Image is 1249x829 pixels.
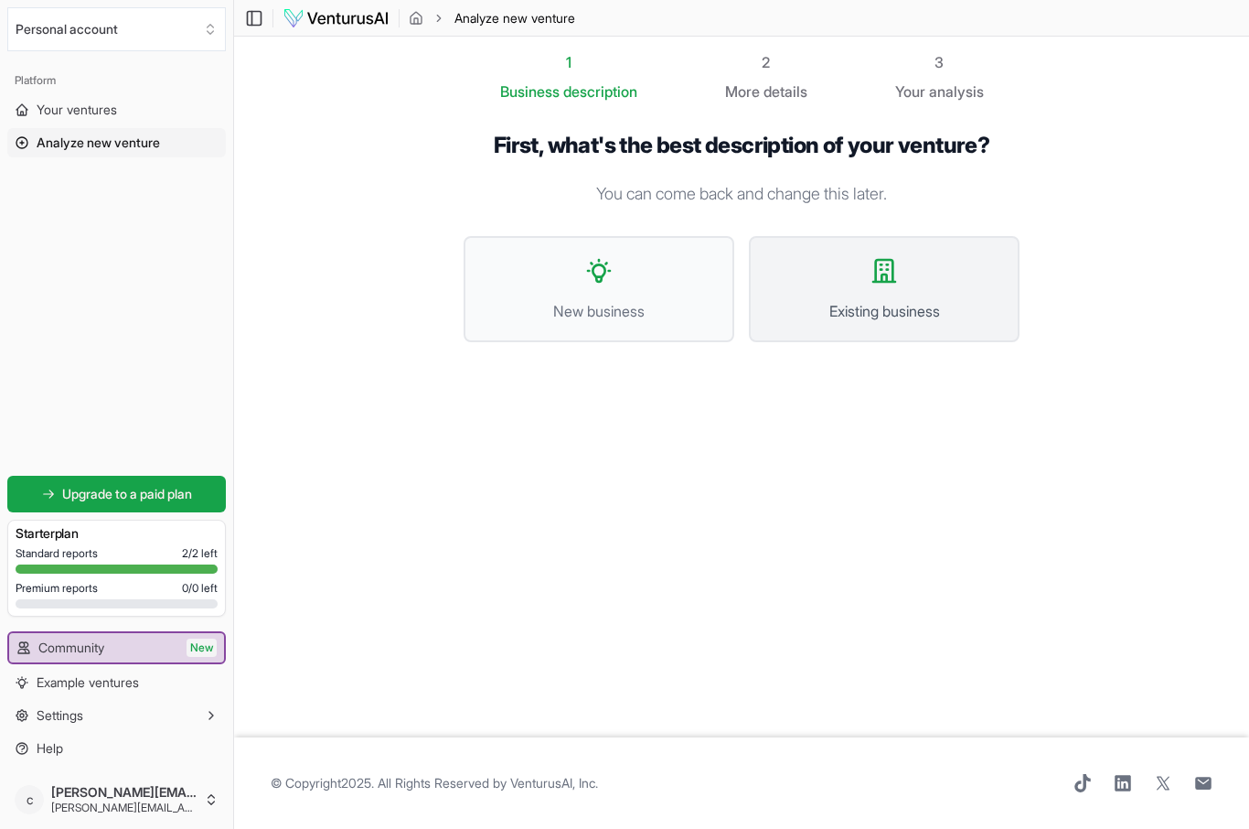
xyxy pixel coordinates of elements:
img: logo [283,7,390,29]
span: New business [484,300,714,322]
h3: Starter plan [16,524,218,543]
span: Analyze new venture [37,134,160,152]
a: Analyze new venture [7,128,226,157]
button: Settings [7,701,226,730]
p: You can come back and change this later. [464,181,1019,207]
span: Upgrade to a paid plan [62,485,192,503]
span: Your ventures [37,101,117,119]
span: 2 / 2 left [182,546,218,561]
span: Help [37,739,63,758]
a: Your ventures [7,95,226,124]
a: Example ventures [7,668,226,697]
span: c [15,785,44,814]
span: 0 / 0 left [182,581,218,596]
span: Standard reports [16,546,98,561]
span: analysis [929,82,984,101]
span: Existing business [769,300,999,322]
span: More [725,81,760,102]
span: Business [500,81,560,102]
button: New business [464,236,734,342]
a: Help [7,734,226,763]
a: CommunityNew [9,633,224,662]
div: 2 [725,51,807,73]
span: Your [895,81,925,102]
span: Premium reports [16,581,98,596]
span: [PERSON_NAME][EMAIL_ADDRESS][DOMAIN_NAME] [51,784,197,801]
span: [PERSON_NAME][EMAIL_ADDRESS][DOMAIN_NAME] [51,801,197,815]
button: Select an organization [7,7,226,51]
span: Community [38,639,104,657]
span: New [187,639,217,657]
div: Platform [7,66,226,95]
a: Upgrade to a paid plan [7,476,226,512]
span: description [563,82,637,101]
span: details [763,82,807,101]
span: Example ventures [37,673,139,692]
span: © Copyright 2025 . All Rights Reserved by . [271,774,598,792]
div: 1 [500,51,637,73]
h1: First, what's the best description of your venture? [464,132,1019,159]
button: c[PERSON_NAME][EMAIL_ADDRESS][DOMAIN_NAME][PERSON_NAME][EMAIL_ADDRESS][DOMAIN_NAME] [7,778,226,822]
nav: breadcrumb [409,9,575,27]
div: 3 [895,51,984,73]
span: Settings [37,706,83,725]
a: VenturusAI, Inc [510,775,595,791]
span: Analyze new venture [454,9,575,27]
button: Existing business [749,236,1019,342]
